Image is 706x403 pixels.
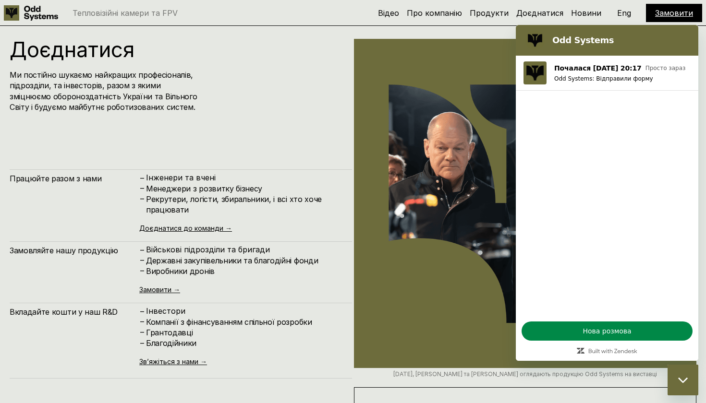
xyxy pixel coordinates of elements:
h4: – [140,337,144,348]
h4: – [140,245,144,255]
h4: – [140,327,144,337]
h4: – [140,316,144,327]
h1: Доєднатися [10,39,299,60]
a: Новини [571,8,601,18]
h4: Виробники дронів [146,266,342,276]
h4: – [140,255,144,265]
a: Про компанію [407,8,462,18]
iframe: Кнопка для запуску вікна повідомлень, розмова триває [668,365,698,395]
p: Тепловізійні камери та FPV [73,9,178,17]
h4: Вкладайте кошти у наш R&D [10,307,139,317]
iframe: Вікно повідомлень [516,25,698,361]
h4: Замовляйте нашу продукцію [10,245,139,256]
h4: – [140,306,144,317]
p: Інвестори [146,307,342,316]
h4: Державні закупівельники та благодійні фонди [146,255,342,266]
p: Військові підрозділи та бригади [146,245,342,254]
p: [DATE], [PERSON_NAME] та [PERSON_NAME] оглядають продукцію Odd Systems на виставці [354,371,696,378]
h4: Грантодавці [146,327,342,338]
a: Зв’яжіться з нами → [139,357,207,366]
h4: – [140,193,144,204]
a: Замовити [655,8,693,18]
a: Відео [378,8,399,18]
a: Замовити → [139,285,180,294]
a: Доєднатися до команди → [139,224,232,232]
h4: – [140,173,144,183]
h4: – [140,183,144,193]
h4: Працюйте разом з нами [10,173,139,184]
a: Доєднатися [516,8,563,18]
p: Інженери та вчені [146,173,342,182]
a: Продукти [470,8,509,18]
h4: Менеджери з розвитку бізнесу [146,183,342,194]
p: Eng [617,9,631,17]
h4: Благодійники [146,338,342,348]
h4: – [140,265,144,276]
h4: Ми постійно шукаємо найкращих професіоналів, підрозділи, та інвесторів, разом з якими зміцнюємо о... [10,70,203,113]
h4: Компанії з фінансуванням спільної розробки [146,317,342,327]
h4: Рекрутери, логісти, збиральники, і всі хто хоче працювати [146,194,342,215]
